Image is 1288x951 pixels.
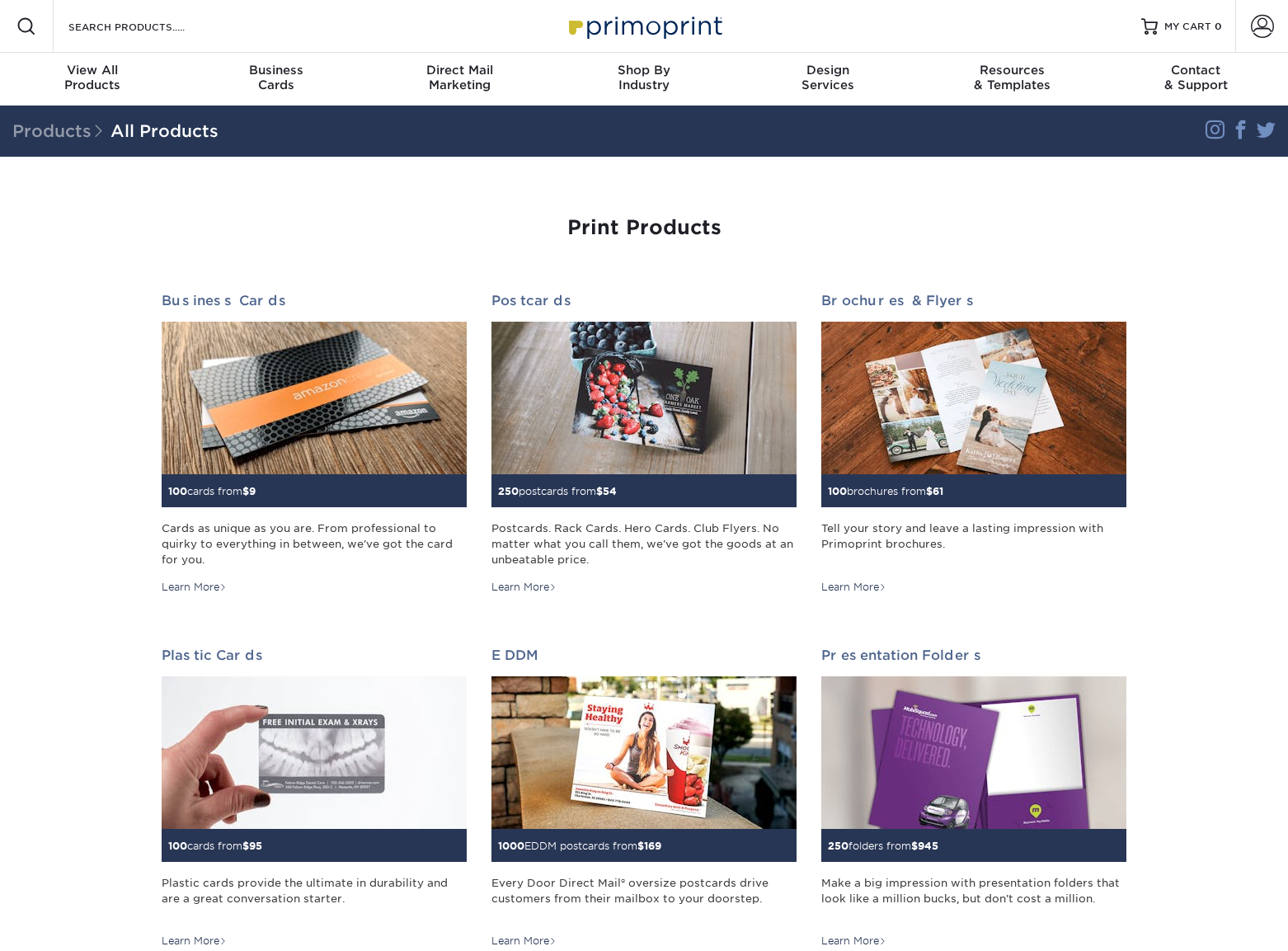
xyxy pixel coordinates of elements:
[920,53,1104,106] a: Resources& Templates
[491,293,797,308] h2: Postcards
[498,840,524,852] span: 1000
[162,647,467,949] a: Plastic Cards 100cards from$95 Plastic cards provide the ultimate in durability and are a great c...
[918,840,938,852] span: 945
[933,485,943,497] span: 61
[491,934,557,949] div: Learn More
[162,293,467,595] a: Business Cards 100cards from$9 Cards as unique as you are. From professional to quirky to everyth...
[736,63,920,78] span: Design
[368,53,552,106] a: Direct MailMarketing
[498,840,661,852] small: EDDM postcards from
[491,647,797,663] h2: EDDM
[67,16,228,36] input: SEARCH PRODUCTS.....
[491,520,797,568] div: Postcards. Rack Cards. Hero Cards. Club Flyers. No matter what you call them, we've got the goods...
[162,676,467,829] img: Plastic Cards
[1215,21,1222,32] span: 0
[162,875,467,923] div: Plastic cards provide the ultimate in durability and are a great conversation starter.
[242,840,249,852] span: $
[552,63,736,92] div: Industry
[736,53,920,106] a: DesignServices
[1104,63,1288,92] div: & Support
[491,293,797,595] a: Postcards 250postcards from$54 Postcards. Rack Cards. Hero Cards. Club Flyers. No matter what you...
[162,322,467,474] img: Business Cards
[184,63,368,78] span: Business
[1104,53,1288,106] a: Contact& Support
[184,53,368,106] a: BusinessCards
[162,216,1126,240] h1: Print Products
[821,676,1126,829] img: Presentation Folders
[368,63,552,92] div: Marketing
[498,485,519,497] span: 250
[162,293,467,308] h2: Business Cards
[562,8,726,44] img: Primoprint
[168,840,187,852] span: 100
[242,485,249,497] span: $
[828,485,943,497] small: brochures from
[249,485,256,497] span: 9
[1164,20,1211,34] span: MY CART
[926,485,933,497] span: $
[552,53,736,106] a: Shop ByIndustry
[168,485,256,497] small: cards from
[162,647,467,663] h2: Plastic Cards
[491,322,797,474] img: Postcards
[1104,63,1288,78] span: Contact
[552,63,736,78] span: Shop By
[911,840,918,852] span: $
[920,63,1104,92] div: & Templates
[821,293,1126,308] h2: Brochures & Flyers
[821,293,1126,595] a: Brochures & Flyers 100brochures from$61 Tell your story and leave a lasting impression with Primo...
[249,840,262,852] span: 95
[828,840,938,852] small: folders from
[637,840,644,852] span: $
[821,875,1126,923] div: Make a big impression with presentation folders that look like a million bucks, but don't cost a ...
[821,322,1126,474] img: Brochures & Flyers
[110,121,219,141] a: All Products
[491,580,557,595] div: Learn More
[603,485,617,497] span: 54
[644,840,661,852] span: 169
[491,875,797,923] div: Every Door Direct Mail® oversize postcards drive customers from their mailbox to your doorstep.
[821,580,886,595] div: Learn More
[498,485,617,497] small: postcards from
[821,647,1126,663] h2: Presentation Folders
[162,580,227,595] div: Learn More
[821,520,1126,568] div: Tell your story and leave a lasting impression with Primoprint brochures.
[168,840,262,852] small: cards from
[821,934,886,949] div: Learn More
[368,63,552,78] span: Direct Mail
[491,647,797,949] a: EDDM 1000EDDM postcards from$169 Every Door Direct Mail® oversize postcards drive customers from ...
[162,934,227,949] div: Learn More
[162,520,467,568] div: Cards as unique as you are. From professional to quirky to everything in between, we've got the c...
[12,121,110,141] span: Products
[821,647,1126,949] a: Presentation Folders 250folders from$945 Make a big impression with presentation folders that loo...
[168,485,187,497] span: 100
[184,63,368,92] div: Cards
[596,485,603,497] span: $
[736,63,920,92] div: Services
[491,676,797,829] img: EDDM
[920,63,1104,78] span: Resources
[828,840,848,852] span: 250
[828,485,847,497] span: 100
